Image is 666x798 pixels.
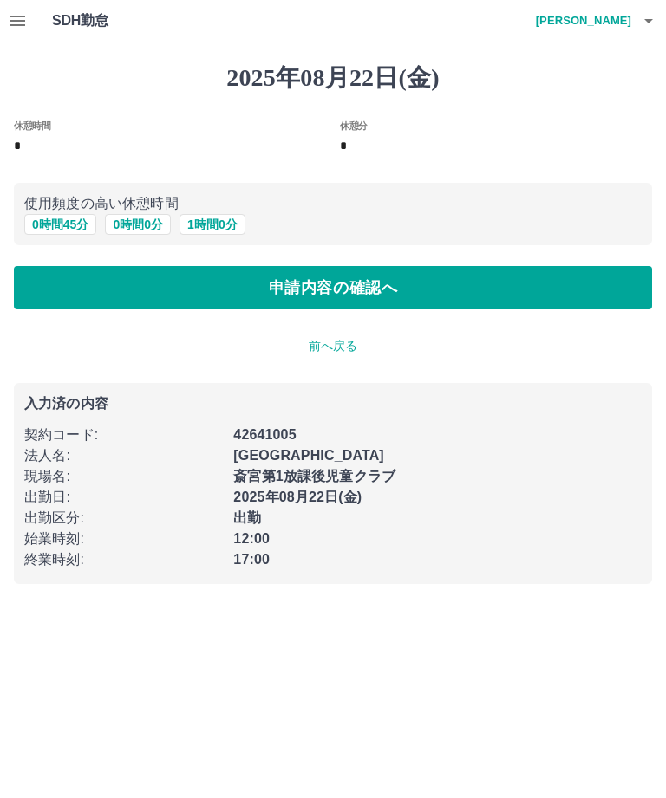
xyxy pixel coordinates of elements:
label: 休憩時間 [14,119,50,132]
b: 出勤 [233,510,261,525]
p: 始業時刻 : [24,529,223,549]
h1: 2025年08月22日(金) [14,63,652,93]
p: 前へ戻る [14,337,652,355]
p: 入力済の内容 [24,397,642,411]
button: 1時間0分 [180,214,245,235]
button: 0時間0分 [105,214,171,235]
p: 終業時刻 : [24,549,223,570]
p: 出勤区分 : [24,508,223,529]
b: 斎宮第1放課後児童クラブ [233,469,395,483]
button: 申請内容の確認へ [14,266,652,309]
b: 17:00 [233,552,270,567]
p: 現場名 : [24,466,223,487]
b: 2025年08月22日(金) [233,490,362,504]
b: [GEOGRAPHIC_DATA] [233,448,384,463]
p: 使用頻度の高い休憩時間 [24,193,642,214]
p: 出勤日 : [24,487,223,508]
b: 12:00 [233,531,270,546]
b: 42641005 [233,427,296,442]
p: 法人名 : [24,445,223,466]
button: 0時間45分 [24,214,96,235]
p: 契約コード : [24,425,223,445]
label: 休憩分 [340,119,368,132]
